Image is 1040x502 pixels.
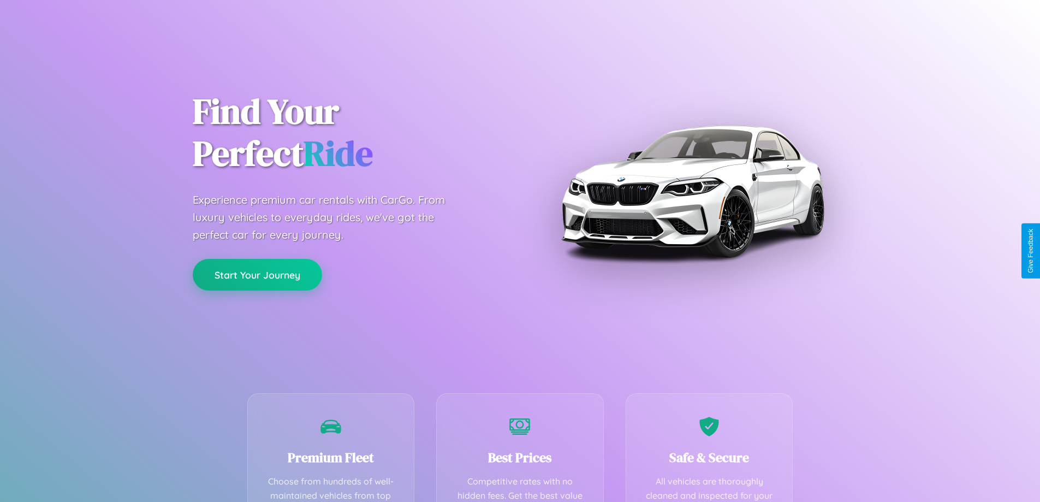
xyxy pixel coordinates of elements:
p: Experience premium car rentals with CarGo. From luxury vehicles to everyday rides, we've got the ... [193,191,466,244]
div: Give Feedback [1027,229,1035,273]
h3: Safe & Secure [643,448,776,466]
span: Ride [304,129,373,177]
button: Start Your Journey [193,259,322,291]
img: Premium BMW car rental vehicle [556,55,829,328]
h1: Find Your Perfect [193,91,504,175]
h3: Premium Fleet [264,448,398,466]
h3: Best Prices [453,448,587,466]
